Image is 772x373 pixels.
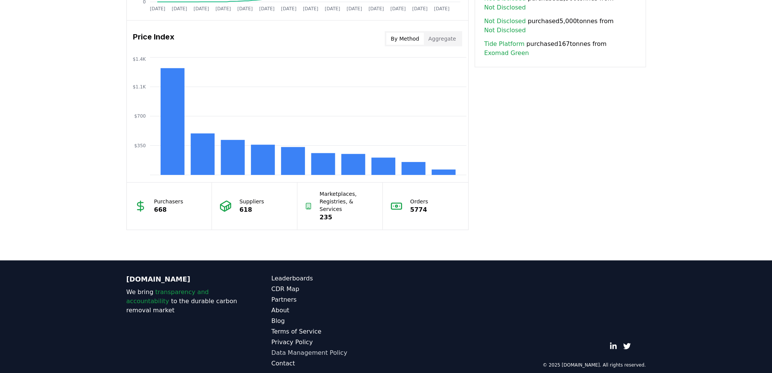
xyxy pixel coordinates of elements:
[303,6,318,11] tspan: [DATE]
[134,113,146,119] tspan: $700
[484,3,526,12] a: Not Disclosed
[126,288,209,305] span: transparency and accountability
[154,205,183,214] p: 668
[237,6,253,11] tspan: [DATE]
[126,288,241,315] p: We bring to the durable carbon removal market
[484,49,529,58] a: Exomad Green
[172,6,187,11] tspan: [DATE]
[259,6,275,11] tspan: [DATE]
[133,84,146,90] tspan: $1.1K
[150,6,165,11] tspan: [DATE]
[126,274,241,285] p: [DOMAIN_NAME]
[134,143,146,148] tspan: $350
[484,26,526,35] a: Not Disclosed
[424,33,461,45] button: Aggregate
[484,17,526,26] a: Not Disclosed
[272,295,386,304] a: Partners
[412,6,428,11] tspan: [DATE]
[320,213,375,222] p: 235
[154,198,183,205] p: Purchasers
[133,31,174,46] h3: Price Index
[193,6,209,11] tspan: [DATE]
[368,6,384,11] tspan: [DATE]
[215,6,231,11] tspan: [DATE]
[272,327,386,336] a: Terms of Service
[272,359,386,368] a: Contact
[543,362,646,368] p: © 2025 [DOMAIN_NAME]. All rights reserved.
[434,6,450,11] tspan: [DATE]
[272,306,386,315] a: About
[623,342,631,350] a: Twitter
[133,56,146,61] tspan: $1.4K
[484,39,636,58] span: purchased 167 tonnes from
[239,198,264,205] p: Suppliers
[410,198,428,205] p: Orders
[320,190,375,213] p: Marketplaces, Registries, & Services
[609,342,617,350] a: LinkedIn
[390,6,406,11] tspan: [DATE]
[410,205,428,214] p: 5774
[272,274,386,283] a: Leaderboards
[484,39,524,49] a: Tide Platform
[272,348,386,357] a: Data Management Policy
[325,6,340,11] tspan: [DATE]
[272,338,386,347] a: Privacy Policy
[272,285,386,294] a: CDR Map
[346,6,362,11] tspan: [DATE]
[272,316,386,326] a: Blog
[281,6,297,11] tspan: [DATE]
[239,205,264,214] p: 618
[386,33,424,45] button: By Method
[484,17,636,35] span: purchased 5,000 tonnes from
